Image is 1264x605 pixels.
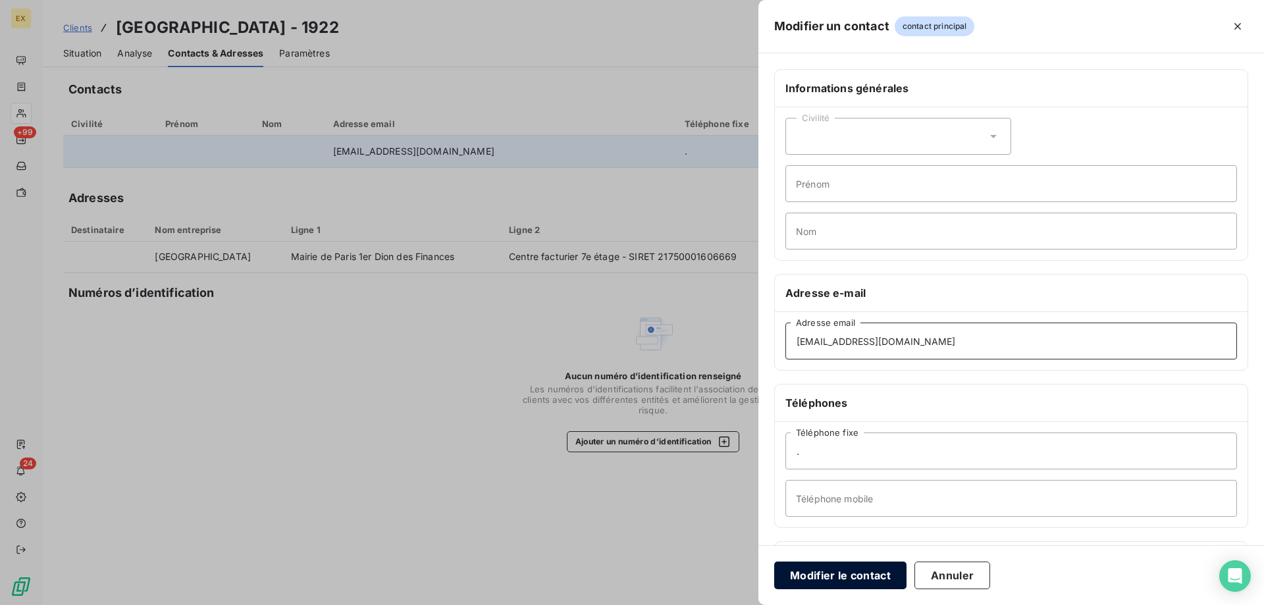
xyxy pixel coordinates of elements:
[774,562,907,589] button: Modifier le contact
[785,323,1237,359] input: placeholder
[914,562,990,589] button: Annuler
[785,80,1237,96] h6: Informations générales
[785,433,1237,469] input: placeholder
[774,17,889,36] h5: Modifier un contact
[1219,560,1251,592] div: Open Intercom Messenger
[785,480,1237,517] input: placeholder
[785,165,1237,202] input: placeholder
[785,395,1237,411] h6: Téléphones
[785,285,1237,301] h6: Adresse e-mail
[785,213,1237,250] input: placeholder
[895,16,975,36] span: contact principal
